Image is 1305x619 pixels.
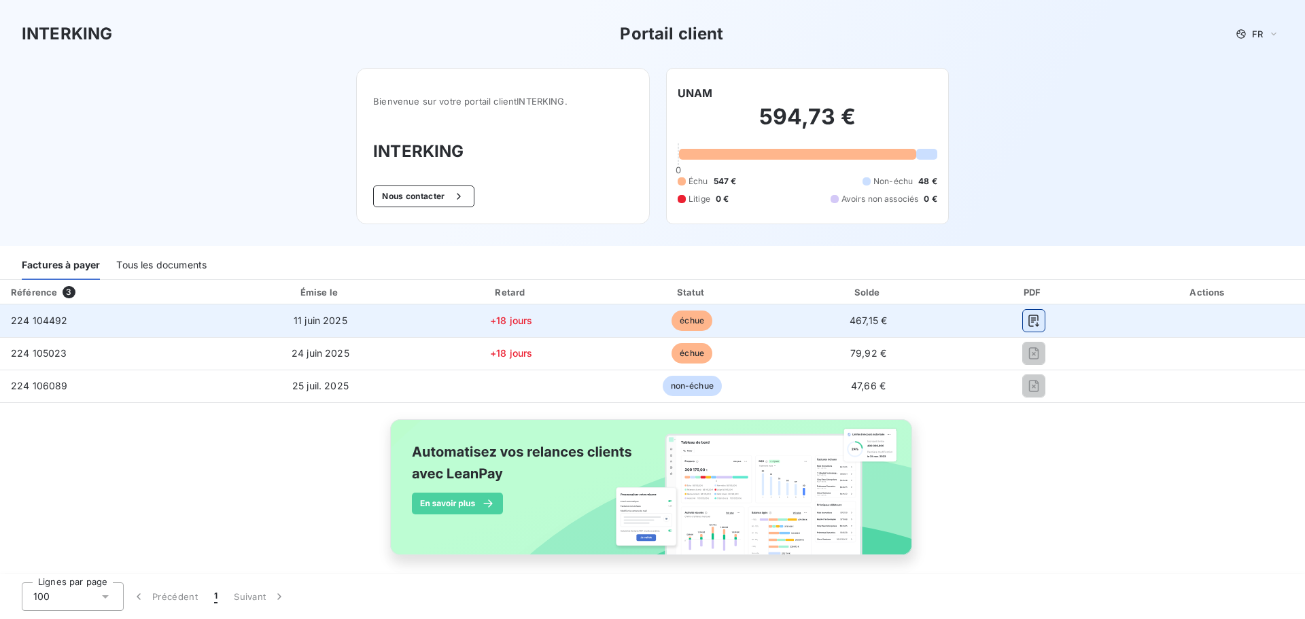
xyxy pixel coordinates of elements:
[22,251,100,280] div: Factures à payer
[33,590,50,603] span: 100
[620,22,723,46] h3: Portail client
[423,285,600,299] div: Retard
[206,582,226,611] button: 1
[851,380,886,391] span: 47,66 €
[490,347,532,359] span: +18 jours
[678,103,937,144] h2: 594,73 €
[924,193,937,205] span: 0 €
[663,376,722,396] span: non-échue
[918,175,937,188] span: 48 €
[11,347,67,359] span: 224 105023
[11,315,68,326] span: 224 104492
[124,582,206,611] button: Précédent
[958,285,1109,299] div: PDF
[63,286,75,298] span: 3
[676,164,681,175] span: 0
[841,193,919,205] span: Avoirs non associés
[224,285,417,299] div: Émise le
[689,193,710,205] span: Litige
[11,287,57,298] div: Référence
[373,96,633,107] span: Bienvenue sur votre portail client INTERKING .
[672,311,712,331] span: échue
[11,380,68,391] span: 224 106089
[1252,29,1263,39] span: FR
[850,315,887,326] span: 467,15 €
[672,343,712,364] span: échue
[226,582,294,611] button: Suivant
[373,139,633,164] h3: INTERKING
[689,175,708,188] span: Échu
[850,347,886,359] span: 79,92 €
[373,185,474,207] button: Nous contacter
[606,285,779,299] div: Statut
[490,315,532,326] span: +18 jours
[292,380,349,391] span: 25 juil. 2025
[22,22,112,46] h3: INTERKING
[784,285,953,299] div: Solde
[116,251,207,280] div: Tous les documents
[714,175,737,188] span: 547 €
[378,411,927,578] img: banner
[294,315,347,326] span: 11 juin 2025
[292,347,349,359] span: 24 juin 2025
[214,590,217,603] span: 1
[1115,285,1302,299] div: Actions
[873,175,913,188] span: Non-échu
[716,193,729,205] span: 0 €
[678,85,713,101] h6: UNAM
